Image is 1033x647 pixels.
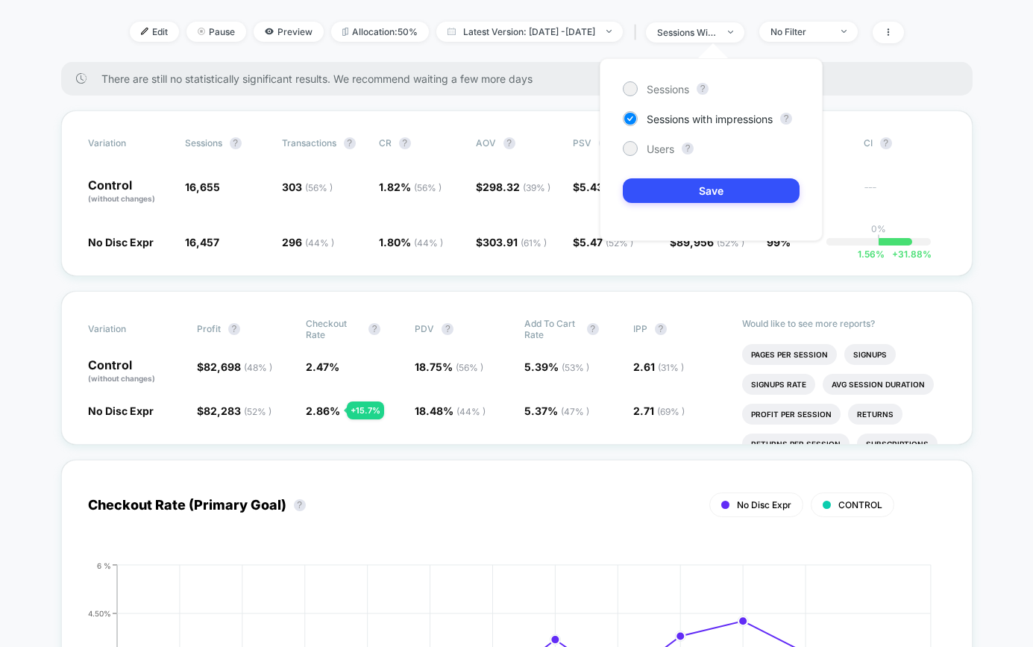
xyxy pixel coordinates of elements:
[88,404,154,417] span: No Disc Expr
[282,181,333,193] span: 303
[379,236,443,249] span: 1.80 %
[414,182,442,193] span: ( 56 % )
[456,362,483,373] span: ( 56 % )
[573,236,633,249] span: $
[633,404,685,417] span: 2.71
[742,374,815,395] li: Signups Rate
[892,249,898,260] span: +
[204,360,272,373] span: 82,698
[697,83,709,95] button: ?
[658,362,684,373] span: ( 31 % )
[841,30,847,33] img: end
[844,344,896,365] li: Signups
[442,323,453,335] button: ?
[456,406,486,417] span: ( 44 % )
[415,360,483,373] span: 18.75 %
[282,137,336,149] span: Transactions
[198,28,205,35] img: end
[130,22,179,42] span: Edit
[503,137,515,149] button: ?
[88,236,154,249] span: No Disc Expr
[88,137,170,149] span: Variation
[657,406,685,417] span: ( 69 % )
[305,237,334,249] span: ( 44 % )
[379,181,442,193] span: 1.82 %
[823,374,934,395] li: Avg Session Duration
[857,434,938,454] li: Subscriptions
[197,404,271,417] span: $
[88,194,155,203] span: (without changes)
[633,360,684,373] span: 2.61
[185,181,220,193] span: 16,655
[476,137,496,149] span: AOV
[254,22,324,42] span: Preview
[342,28,348,36] img: rebalance
[562,362,589,373] span: ( 53 % )
[524,404,589,417] span: 5.37 %
[864,183,946,204] span: ---
[838,499,882,510] span: CONTROL
[197,323,221,334] span: Profit
[228,323,240,335] button: ?
[580,236,633,249] span: 5.47
[88,318,170,340] span: Variation
[282,236,334,249] span: 296
[244,362,272,373] span: ( 48 % )
[331,22,429,42] span: Allocation: 50%
[742,318,946,329] p: Would like to see more reports?
[780,113,792,125] button: ?
[414,237,443,249] span: ( 44 % )
[858,249,885,260] span: 1.56 %
[742,344,837,365] li: Pages Per Session
[244,406,271,417] span: ( 52 % )
[141,28,148,35] img: edit
[682,143,694,154] button: ?
[877,234,880,246] p: |
[742,404,841,425] li: Profit Per Session
[230,137,242,149] button: ?
[647,83,689,96] span: Sessions
[630,22,646,43] span: |
[864,137,946,149] span: CI
[770,26,830,37] div: No Filter
[197,360,272,373] span: $
[655,323,667,335] button: ?
[524,318,580,340] span: Add To Cart Rate
[399,137,411,149] button: ?
[606,30,612,33] img: end
[294,499,306,511] button: ?
[647,113,773,125] span: Sessions with impressions
[306,318,361,340] span: Checkout Rate
[657,27,717,38] div: sessions with impression
[483,236,547,249] span: 303.91
[97,560,111,569] tspan: 6 %
[306,404,340,417] span: 2.86 %
[379,137,392,149] span: CR
[633,323,647,334] span: IPP
[347,401,384,419] div: + 15.7 %
[415,323,434,334] span: PDV
[623,178,800,203] button: Save
[204,404,271,417] span: 82,283
[885,249,932,260] span: 31.88 %
[306,360,339,373] span: 2.47 %
[305,182,333,193] span: ( 56 % )
[524,360,589,373] span: 5.39 %
[523,182,550,193] span: ( 39 % )
[561,406,589,417] span: ( 47 % )
[185,236,219,249] span: 16,457
[88,608,111,617] tspan: 4.50%
[871,223,886,234] p: 0%
[368,323,380,335] button: ?
[88,179,170,204] p: Control
[436,22,623,42] span: Latest Version: [DATE] - [DATE]
[415,404,486,417] span: 18.48 %
[185,137,222,149] span: Sessions
[742,434,850,454] li: Returns Per Session
[848,404,902,425] li: Returns
[580,181,635,193] span: 5.43
[344,137,356,149] button: ?
[483,181,550,193] span: 298.32
[573,137,591,149] span: PSV
[101,72,943,85] span: There are still no statistically significant results. We recommend waiting a few more days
